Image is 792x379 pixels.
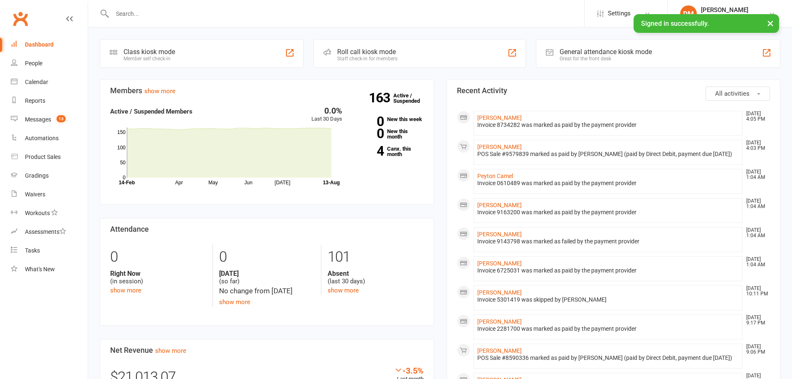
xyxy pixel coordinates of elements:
div: Assessments [25,228,66,235]
div: POS Sale #8590336 marked as paid by [PERSON_NAME] (paid by Direct Debit, payment due [DATE]) [477,354,739,362]
div: 0.0% [311,107,342,115]
div: General attendance kiosk mode [560,48,652,56]
a: Waivers [11,185,88,204]
time: [DATE] 4:03 PM [742,140,770,151]
div: Automations [25,135,59,141]
span: Settings [608,4,631,23]
strong: 163 [369,92,393,104]
div: Invoice 6725031 was marked as paid by the payment provider [477,267,739,274]
a: [PERSON_NAME] [477,144,522,150]
div: Waivers [25,191,45,198]
strong: [DATE] [219,270,315,277]
a: Peyton Camel [477,173,513,179]
a: Product Sales [11,148,88,166]
a: Workouts [11,204,88,223]
div: 101 [328,245,423,270]
div: (last 30 days) [328,270,423,285]
div: Product Sales [25,154,61,160]
div: Invoice 5301419 was skipped by [PERSON_NAME] [477,296,739,303]
div: -3.5% [394,366,424,375]
div: Class kiosk mode [123,48,175,56]
a: 163Active / Suspended [393,87,430,110]
div: Gradings [25,172,49,179]
a: Gradings [11,166,88,185]
a: What's New [11,260,88,279]
strong: 0 [355,127,384,140]
div: Member self check-in [123,56,175,62]
h3: Members [110,87,424,95]
button: × [763,14,778,32]
a: show more [219,298,250,306]
a: Tasks [11,241,88,260]
h3: Net Revenue [110,346,424,354]
a: Reports [11,92,88,110]
time: [DATE] 9:17 PM [742,315,770,326]
time: [DATE] 1:04 AM [742,169,770,180]
time: [DATE] 9:06 PM [742,344,770,355]
a: show more [110,287,141,294]
div: Calendar [25,79,48,85]
div: Invoice 0610489 was marked as paid by the payment provider [477,180,739,187]
div: No change from [DATE] [219,285,315,297]
a: 4Canx. this month [355,146,424,157]
time: [DATE] 1:04 AM [742,257,770,268]
a: [PERSON_NAME] [477,260,522,267]
time: [DATE] 1:04 AM [742,228,770,238]
a: Dashboard [11,35,88,54]
div: Staff check-in for members [337,56,397,62]
strong: Absent [328,270,423,277]
div: Invoice 2281700 was marked as paid by the payment provider [477,325,739,332]
span: All activities [715,90,750,97]
a: [PERSON_NAME] [477,202,522,208]
a: [PERSON_NAME] [477,289,522,296]
a: Automations [11,129,88,148]
span: Signed in successfully. [641,20,709,27]
strong: Active / Suspended Members [110,108,192,115]
a: Clubworx [10,8,31,29]
div: People [25,60,42,67]
a: show more [328,287,359,294]
div: Dashboard [25,41,54,48]
div: 0 [219,245,315,270]
div: Roll call kiosk mode [337,48,397,56]
a: Messages 13 [11,110,88,129]
a: [PERSON_NAME] [477,318,522,325]
div: What's New [25,266,55,272]
a: Assessments [11,223,88,241]
div: Great for the front desk [560,56,652,62]
div: [PERSON_NAME] [701,6,753,14]
time: [DATE] 10:11 PM [742,286,770,297]
strong: Right Now [110,270,206,277]
a: [PERSON_NAME] [477,231,522,238]
div: (in session) [110,270,206,285]
a: 0New this week [355,116,424,122]
a: 0New this month [355,129,424,139]
a: People [11,54,88,73]
div: Invoice 9143798 was marked as failed by the payment provider [477,238,739,245]
div: Messages [25,116,51,123]
div: Premier Martial Arts [701,14,753,21]
div: DM [680,5,697,22]
div: Last 30 Days [311,107,342,124]
div: Tasks [25,247,40,254]
div: 0 [110,245,206,270]
a: [PERSON_NAME] [477,114,522,121]
time: [DATE] 4:05 PM [742,111,770,122]
div: POS Sale #9579839 marked as paid by [PERSON_NAME] (paid by Direct Debit, payment due [DATE]) [477,151,739,158]
h3: Attendance [110,225,424,233]
strong: 4 [355,145,384,157]
div: Workouts [25,210,50,216]
strong: 0 [355,115,384,128]
a: Calendar [11,73,88,92]
div: Invoice 9163200 was marked as paid by the payment provider [477,209,739,216]
h3: Recent Activity [457,87,770,95]
div: Reports [25,97,45,104]
button: All activities [706,87,770,101]
a: [PERSON_NAME] [477,347,522,354]
span: 13 [57,115,66,122]
a: show more [155,347,186,354]
time: [DATE] 1:04 AM [742,198,770,209]
input: Search... [110,8,585,20]
div: (so far) [219,270,315,285]
div: Invoice 8734282 was marked as paid by the payment provider [477,121,739,129]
